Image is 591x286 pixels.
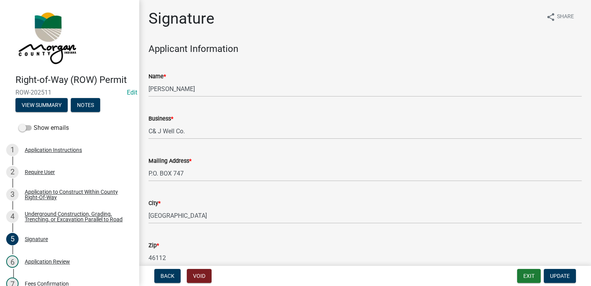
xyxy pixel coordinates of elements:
[550,273,570,279] span: Update
[15,8,78,66] img: Morgan County, Indiana
[19,123,69,133] label: Show emails
[15,89,124,96] span: ROW-202511
[149,9,214,28] h1: Signature
[6,166,19,178] div: 2
[149,43,582,55] h4: Applicant Information
[149,243,159,248] label: Zip
[71,102,100,109] wm-modal-confirm: Notes
[187,269,212,283] button: Void
[6,255,19,268] div: 6
[25,259,70,264] div: Application Review
[25,147,82,153] div: Application Instructions
[149,201,161,206] label: City
[544,269,576,283] button: Update
[161,273,174,279] span: Back
[25,236,48,242] div: Signature
[546,12,555,22] i: share
[557,12,574,22] span: Share
[517,269,541,283] button: Exit
[25,189,127,200] div: Application to Construct Within County Right-Of-Way
[15,102,68,109] wm-modal-confirm: Summary
[15,74,133,86] h4: Right-of-Way (ROW) Permit
[25,169,55,175] div: Require User
[71,98,100,112] button: Notes
[127,89,137,96] a: Edit
[6,233,19,245] div: 5
[149,116,173,122] label: Business
[127,89,137,96] wm-modal-confirm: Edit Application Number
[6,188,19,201] div: 3
[149,74,166,79] label: Name
[540,9,580,24] button: shareShare
[149,159,191,164] label: Mailing Address
[6,210,19,223] div: 4
[15,98,68,112] button: View Summary
[25,211,127,222] div: Underground Construction, Grading, Trenching, or Excavation Parallel to Road
[154,269,181,283] button: Back
[6,144,19,156] div: 1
